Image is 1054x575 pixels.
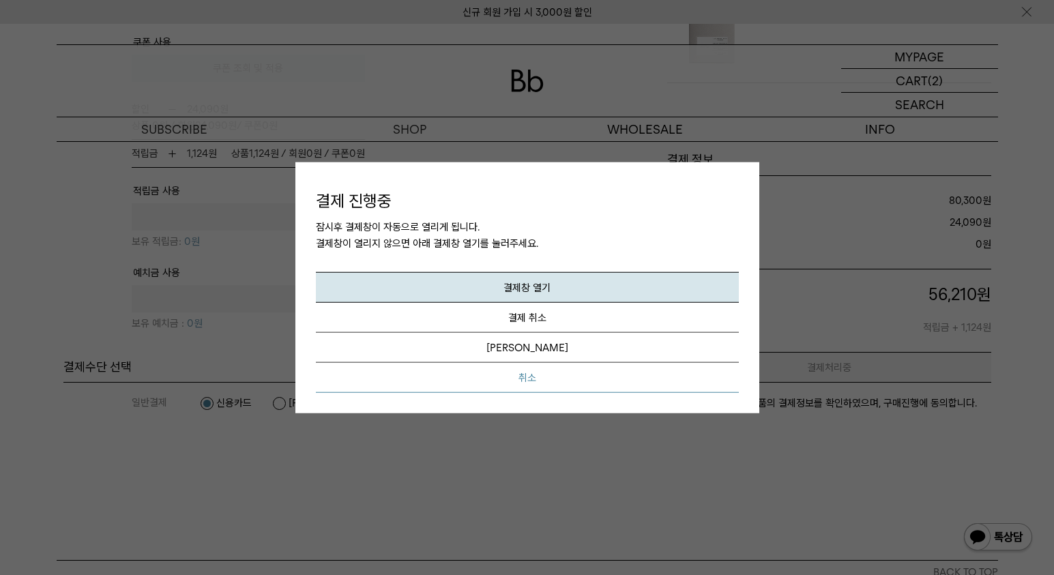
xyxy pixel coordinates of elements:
h4: 결제 진행중 [316,189,739,212]
a: [PERSON_NAME] [316,333,739,363]
em: 결제 취소 [508,312,546,324]
button: 결제창 열기 [316,272,739,303]
em: [PERSON_NAME] [486,342,568,354]
p: 잠시후 결제창이 자동으로 열리게 됩니다. 결제창이 열리지 않으면 아래 결제창 열기를 눌러주세요. [316,219,739,272]
a: 결제 취소 [316,303,739,333]
em: 결제창 열기 [503,282,551,294]
button: 취소 [316,363,739,393]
